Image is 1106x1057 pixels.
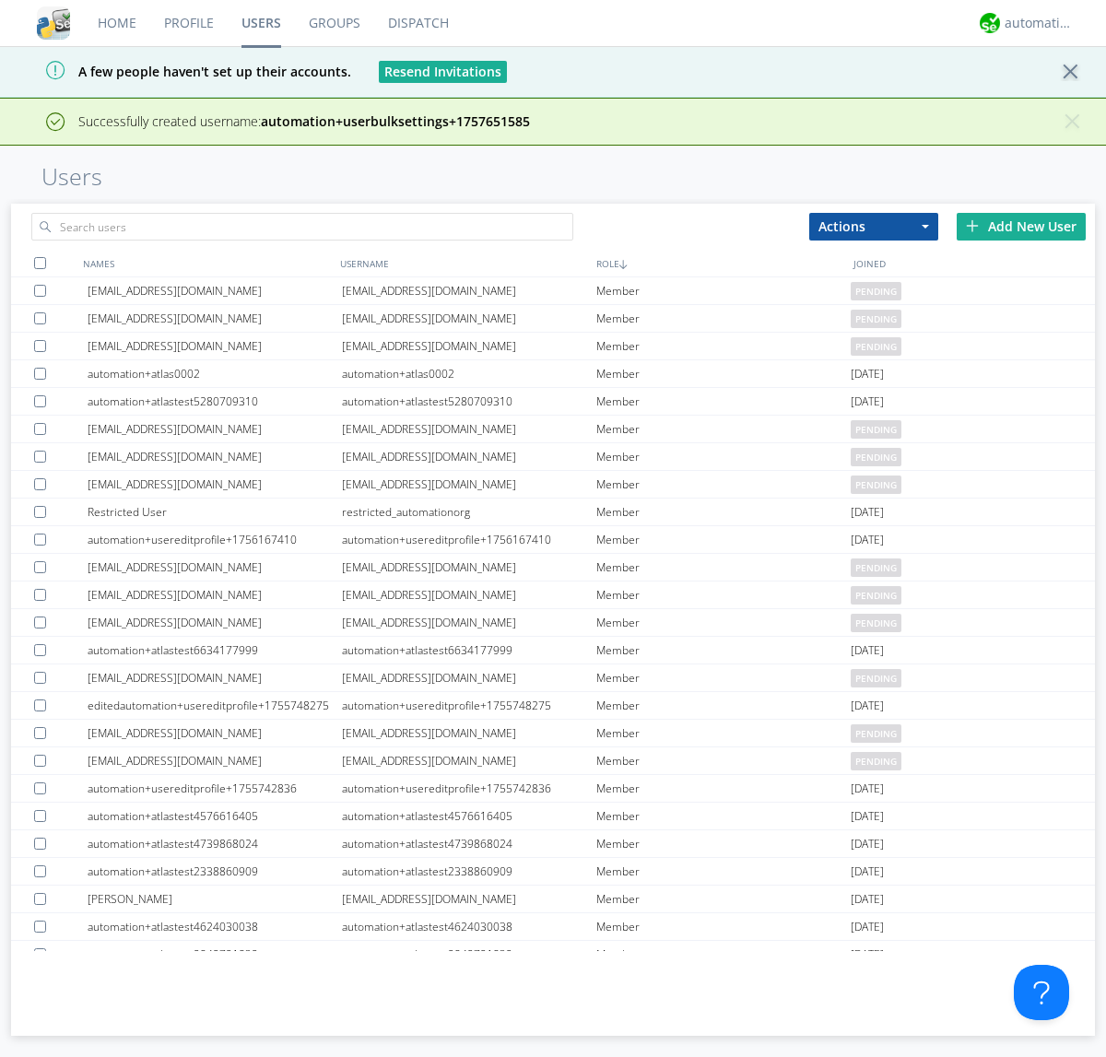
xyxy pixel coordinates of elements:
[342,941,596,968] div: automation+atlastest2842721832
[88,333,342,359] div: [EMAIL_ADDRESS][DOMAIN_NAME]
[11,692,1095,720] a: editedautomation+usereditprofile+1755748275automation+usereditprofile+1755748275Member[DATE]
[88,388,342,415] div: automation+atlastest5280709310
[342,526,596,553] div: automation+usereditprofile+1756167410
[342,720,596,746] div: [EMAIL_ADDRESS][DOMAIN_NAME]
[88,416,342,442] div: [EMAIL_ADDRESS][DOMAIN_NAME]
[851,614,901,632] span: pending
[596,554,851,581] div: Member
[342,277,596,304] div: [EMAIL_ADDRESS][DOMAIN_NAME]
[342,692,596,719] div: automation+usereditprofile+1755748275
[342,471,596,498] div: [EMAIL_ADDRESS][DOMAIN_NAME]
[88,858,342,885] div: automation+atlastest2338860909
[88,443,342,470] div: [EMAIL_ADDRESS][DOMAIN_NAME]
[379,61,507,83] button: Resend Invitations
[596,305,851,332] div: Member
[851,752,901,770] span: pending
[11,471,1095,499] a: [EMAIL_ADDRESS][DOMAIN_NAME][EMAIL_ADDRESS][DOMAIN_NAME]Memberpending
[851,586,901,605] span: pending
[342,305,596,332] div: [EMAIL_ADDRESS][DOMAIN_NAME]
[11,277,1095,305] a: [EMAIL_ADDRESS][DOMAIN_NAME][EMAIL_ADDRESS][DOMAIN_NAME]Memberpending
[849,250,1106,276] div: JOINED
[596,913,851,940] div: Member
[596,941,851,968] div: Member
[851,526,884,554] span: [DATE]
[11,830,1095,858] a: automation+atlastest4739868024automation+atlastest4739868024Member[DATE]
[851,692,884,720] span: [DATE]
[596,830,851,857] div: Member
[88,692,342,719] div: editedautomation+usereditprofile+1755748275
[11,913,1095,941] a: automation+atlastest4624030038automation+atlastest4624030038Member[DATE]
[342,886,596,912] div: [EMAIL_ADDRESS][DOMAIN_NAME]
[88,499,342,525] div: Restricted User
[88,664,342,691] div: [EMAIL_ADDRESS][DOMAIN_NAME]
[596,886,851,912] div: Member
[14,63,351,80] span: A few people haven't set up their accounts.
[596,747,851,774] div: Member
[851,499,884,526] span: [DATE]
[88,526,342,553] div: automation+usereditprofile+1756167410
[11,581,1095,609] a: [EMAIL_ADDRESS][DOMAIN_NAME][EMAIL_ADDRESS][DOMAIN_NAME]Memberpending
[88,720,342,746] div: [EMAIL_ADDRESS][DOMAIN_NAME]
[851,558,901,577] span: pending
[809,213,938,241] button: Actions
[851,310,901,328] span: pending
[88,637,342,664] div: automation+atlastest6634177999
[980,13,1000,33] img: d2d01cd9b4174d08988066c6d424eccd
[342,664,596,691] div: [EMAIL_ADDRESS][DOMAIN_NAME]
[88,941,342,968] div: automation+atlastest2842721832
[342,360,596,387] div: automation+atlas0002
[851,858,884,886] span: [DATE]
[1014,965,1069,1020] iframe: Toggle Customer Support
[88,830,342,857] div: automation+atlastest4739868024
[851,337,901,356] span: pending
[88,913,342,940] div: automation+atlastest4624030038
[596,471,851,498] div: Member
[851,913,884,941] span: [DATE]
[596,277,851,304] div: Member
[596,720,851,746] div: Member
[88,609,342,636] div: [EMAIL_ADDRESS][DOMAIN_NAME]
[596,664,851,691] div: Member
[78,250,335,276] div: NAMES
[342,388,596,415] div: automation+atlastest5280709310
[596,416,851,442] div: Member
[851,388,884,416] span: [DATE]
[342,637,596,664] div: automation+atlastest6634177999
[335,250,593,276] div: USERNAME
[596,388,851,415] div: Member
[342,554,596,581] div: [EMAIL_ADDRESS][DOMAIN_NAME]
[596,609,851,636] div: Member
[851,282,901,300] span: pending
[342,416,596,442] div: [EMAIL_ADDRESS][DOMAIN_NAME]
[596,858,851,885] div: Member
[596,803,851,829] div: Member
[957,213,1086,241] div: Add New User
[88,360,342,387] div: automation+atlas0002
[11,305,1095,333] a: [EMAIL_ADDRESS][DOMAIN_NAME][EMAIL_ADDRESS][DOMAIN_NAME]Memberpending
[851,420,901,439] span: pending
[851,886,884,913] span: [DATE]
[851,724,901,743] span: pending
[11,416,1095,443] a: [EMAIL_ADDRESS][DOMAIN_NAME][EMAIL_ADDRESS][DOMAIN_NAME]Memberpending
[88,305,342,332] div: [EMAIL_ADDRESS][DOMAIN_NAME]
[342,913,596,940] div: automation+atlastest4624030038
[851,476,901,494] span: pending
[11,499,1095,526] a: Restricted Userrestricted_automationorgMember[DATE]
[342,775,596,802] div: automation+usereditprofile+1755742836
[342,858,596,885] div: automation+atlastest2338860909
[596,333,851,359] div: Member
[1005,14,1074,32] div: automation+atlas
[11,775,1095,803] a: automation+usereditprofile+1755742836automation+usereditprofile+1755742836Member[DATE]
[851,448,901,466] span: pending
[966,219,979,232] img: plus.svg
[88,277,342,304] div: [EMAIL_ADDRESS][DOMAIN_NAME]
[11,720,1095,747] a: [EMAIL_ADDRESS][DOMAIN_NAME][EMAIL_ADDRESS][DOMAIN_NAME]Memberpending
[11,747,1095,775] a: [EMAIL_ADDRESS][DOMAIN_NAME][EMAIL_ADDRESS][DOMAIN_NAME]Memberpending
[342,499,596,525] div: restricted_automationorg
[851,941,884,969] span: [DATE]
[88,554,342,581] div: [EMAIL_ADDRESS][DOMAIN_NAME]
[342,803,596,829] div: automation+atlastest4576616405
[11,333,1095,360] a: [EMAIL_ADDRESS][DOMAIN_NAME][EMAIL_ADDRESS][DOMAIN_NAME]Memberpending
[11,637,1095,664] a: automation+atlastest6634177999automation+atlastest6634177999Member[DATE]
[596,637,851,664] div: Member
